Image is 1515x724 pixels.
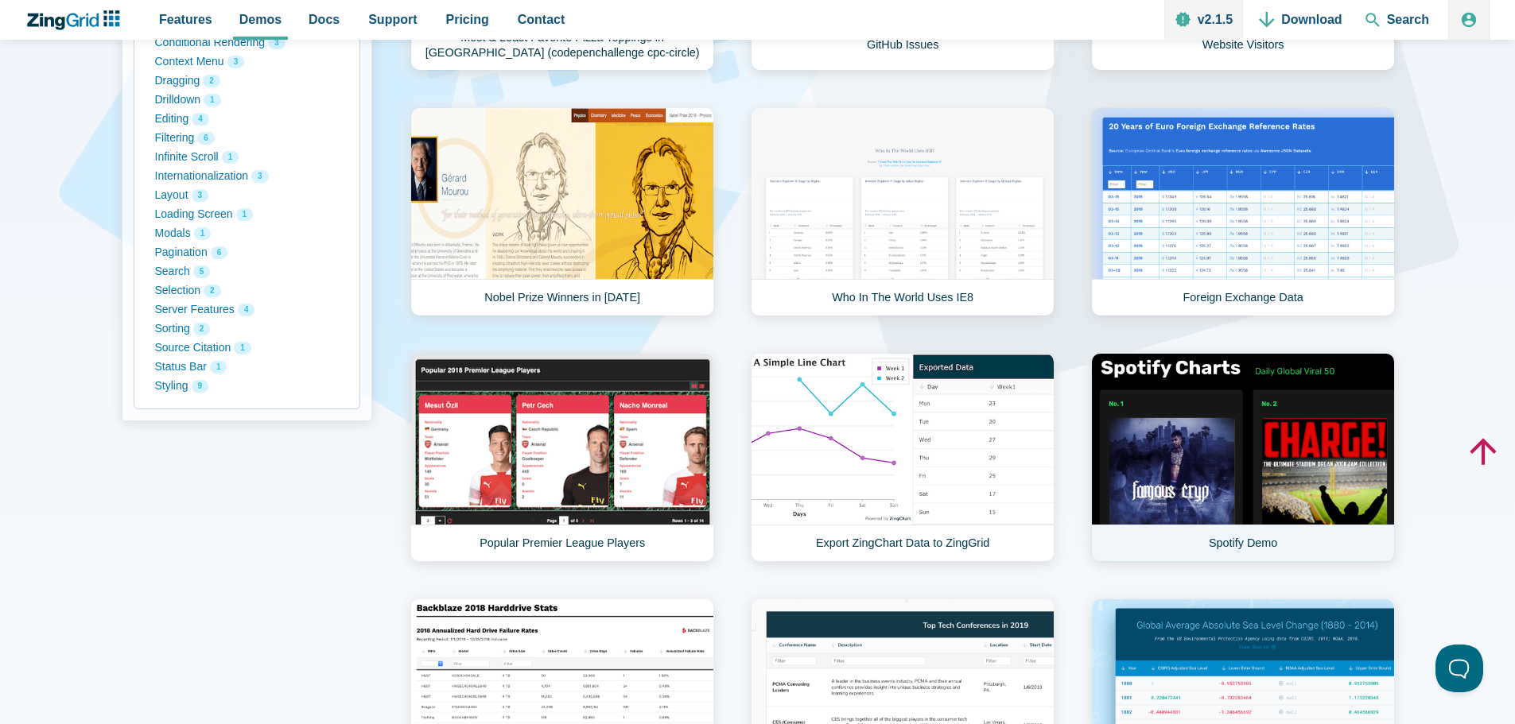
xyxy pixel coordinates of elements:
[751,107,1055,316] a: Who In The World Uses IE8
[155,148,339,167] button: Infinite Scroll 1
[410,353,714,562] a: Popular Premier League Players
[1435,645,1483,692] iframe: Help Scout Beacon - Open
[155,91,339,110] button: Drilldown 1
[1091,353,1395,562] a: Spotify Demo
[155,205,339,224] button: Loading Screen 1
[155,33,339,52] button: Conditional Rendering 3
[155,167,339,186] button: Internationalization 3
[155,224,339,243] button: Modals 1
[155,377,339,396] button: Styling 9
[155,281,339,300] button: Selection 2
[751,353,1055,562] a: Export ZingChart Data to ZingGrid
[368,9,417,30] span: Support
[1091,107,1395,316] a: Foreign Exchange Data
[410,107,714,316] a: Nobel Prize Winners in [DATE]
[155,129,339,148] button: Filtering 6
[155,52,339,72] button: Context Menu 3
[309,9,340,30] span: Docs
[155,110,339,129] button: Editing 4
[155,358,339,377] button: Status Bar 1
[159,9,212,30] span: Features
[155,72,339,91] button: Dragging 2
[25,10,128,30] a: ZingChart Logo. Click to return to the homepage
[155,319,339,339] button: Sorting 2
[155,262,339,281] button: Search 5
[239,9,282,30] span: Demos
[518,9,565,30] span: Contact
[446,9,489,30] span: Pricing
[155,243,339,262] button: Pagination 6
[155,186,339,205] button: Layout 3
[155,339,339,358] button: Source Citation 1
[155,300,339,319] button: Server Features 4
